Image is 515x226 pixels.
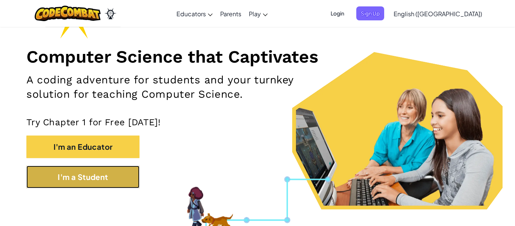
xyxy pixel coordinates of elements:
[35,6,101,21] img: CodeCombat logo
[245,3,271,24] a: Play
[104,8,116,19] img: Ozaria
[26,117,489,128] p: Try Chapter 1 for Free [DATE]!
[394,10,482,18] span: English ([GEOGRAPHIC_DATA])
[249,10,261,18] span: Play
[26,135,139,158] button: I'm an Educator
[390,3,486,24] a: English ([GEOGRAPHIC_DATA])
[176,10,206,18] span: Educators
[326,6,349,20] button: Login
[356,6,384,20] button: Sign Up
[216,3,245,24] a: Parents
[173,3,216,24] a: Educators
[26,166,139,188] button: I'm a Student
[26,46,489,67] h1: Computer Science that Captivates
[26,73,336,101] h2: A coding adventure for students and your turnkey solution for teaching Computer Science.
